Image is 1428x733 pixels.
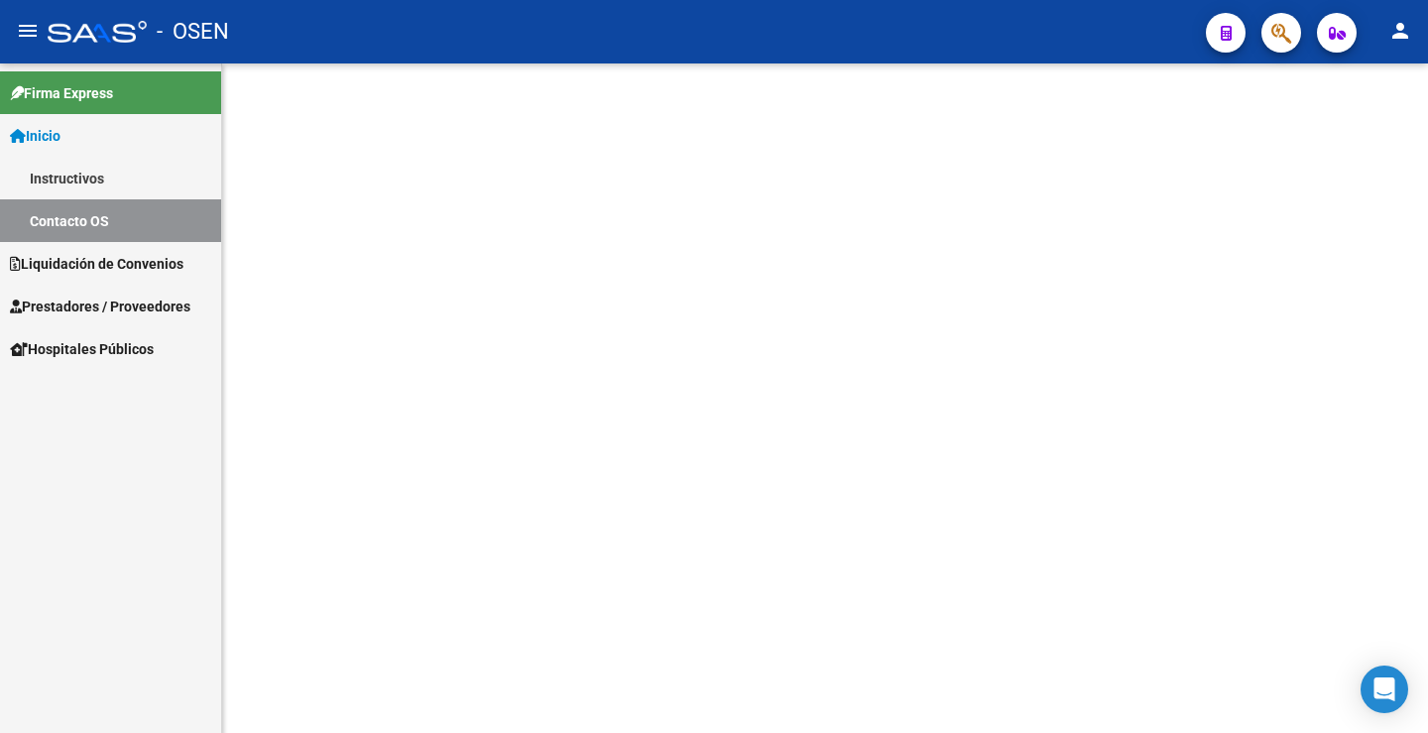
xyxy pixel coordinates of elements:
span: Inicio [10,125,60,147]
span: Firma Express [10,82,113,104]
span: - OSEN [157,10,229,54]
span: Liquidación de Convenios [10,253,183,275]
span: Prestadores / Proveedores [10,296,190,317]
div: Open Intercom Messenger [1361,666,1408,713]
span: Hospitales Públicos [10,338,154,360]
mat-icon: menu [16,19,40,43]
mat-icon: person [1388,19,1412,43]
